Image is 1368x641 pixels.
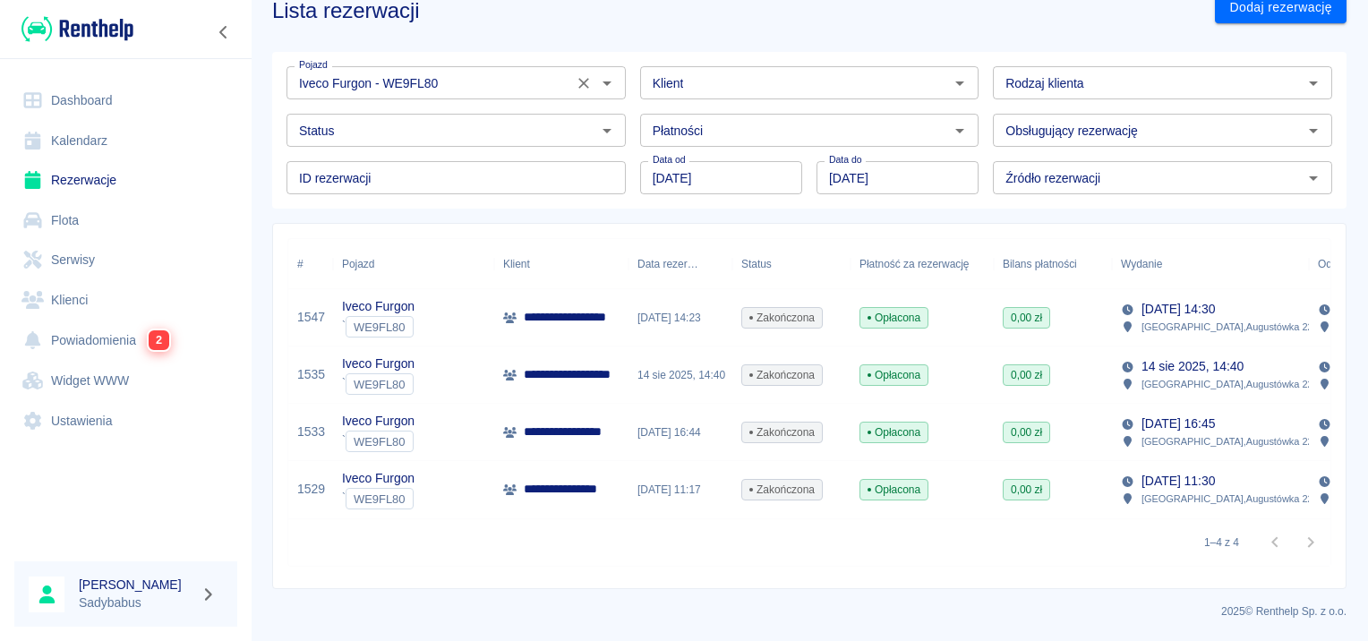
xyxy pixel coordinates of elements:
[947,71,972,96] button: Otwórz
[1141,472,1215,491] p: [DATE] 11:30
[346,320,413,334] span: WE9FL80
[1004,310,1049,326] span: 0,00 zł
[851,239,994,289] div: Płatność za rezerwację
[297,365,325,384] a: 1535
[14,320,237,361] a: Powiadomienia2
[342,297,415,316] p: Iveco Furgon
[288,239,333,289] div: #
[860,424,928,440] span: Opłacona
[571,71,596,96] button: Wyczyść
[346,435,413,449] span: WE9FL80
[742,482,822,498] span: Zakończona
[628,346,732,404] div: 14 sie 2025, 14:40
[346,378,413,391] span: WE9FL80
[14,240,237,280] a: Serwisy
[342,316,415,338] div: `
[829,153,862,167] label: Data do
[860,310,928,326] span: Opłacona
[860,482,928,498] span: Opłacona
[342,488,415,509] div: `
[1301,71,1326,96] button: Otwórz
[742,424,822,440] span: Zakończona
[14,160,237,201] a: Rezerwacje
[628,239,732,289] div: Data rezerwacji
[494,239,628,289] div: Klient
[1141,433,1320,449] p: [GEOGRAPHIC_DATA] , Augustówka 22A
[1004,424,1049,440] span: 0,00 zł
[272,603,1347,620] p: 2025 © Renthelp Sp. z o.o.
[299,58,328,72] label: Pojazd
[698,252,723,277] button: Sort
[342,431,415,452] div: `
[14,280,237,320] a: Klienci
[637,239,698,289] div: Data rezerwacji
[1141,300,1215,319] p: [DATE] 14:30
[342,412,415,431] p: Iveco Furgon
[817,161,979,194] input: DD.MM.YYYY
[594,71,620,96] button: Otwórz
[1301,118,1326,143] button: Otwórz
[210,21,237,44] button: Zwiń nawigację
[503,239,530,289] div: Klient
[1121,239,1162,289] div: Wydanie
[333,239,494,289] div: Pojazd
[342,355,415,373] p: Iveco Furgon
[149,330,169,350] span: 2
[1112,239,1309,289] div: Wydanie
[14,361,237,401] a: Widget WWW
[14,81,237,121] a: Dashboard
[14,14,133,44] a: Renthelp logo
[628,404,732,461] div: [DATE] 16:44
[1162,252,1187,277] button: Sort
[732,239,851,289] div: Status
[14,121,237,161] a: Kalendarz
[297,239,304,289] div: #
[342,239,374,289] div: Pojazd
[1301,166,1326,191] button: Otwórz
[342,373,415,395] div: `
[994,239,1112,289] div: Bilans płatności
[1204,534,1239,551] p: 1–4 z 4
[859,239,970,289] div: Płatność za rezerwację
[21,14,133,44] img: Renthelp logo
[1141,376,1320,392] p: [GEOGRAPHIC_DATA] , Augustówka 22A
[860,367,928,383] span: Opłacona
[594,118,620,143] button: Otwórz
[741,239,772,289] div: Status
[628,461,732,518] div: [DATE] 11:17
[1141,491,1320,507] p: [GEOGRAPHIC_DATA] , Augustówka 22A
[628,289,732,346] div: [DATE] 14:23
[1141,415,1215,433] p: [DATE] 16:45
[346,492,413,506] span: WE9FL80
[342,469,415,488] p: Iveco Furgon
[1141,357,1244,376] p: 14 sie 2025, 14:40
[14,201,237,241] a: Flota
[14,401,237,441] a: Ustawienia
[297,480,325,499] a: 1529
[947,118,972,143] button: Otwórz
[297,308,325,327] a: 1547
[79,594,193,612] p: Sadybabus
[742,310,822,326] span: Zakończona
[640,161,802,194] input: DD.MM.YYYY
[297,423,325,441] a: 1533
[1141,319,1320,335] p: [GEOGRAPHIC_DATA] , Augustówka 22A
[1003,239,1077,289] div: Bilans płatności
[1004,482,1049,498] span: 0,00 zł
[1004,367,1049,383] span: 0,00 zł
[79,576,193,594] h6: [PERSON_NAME]
[742,367,822,383] span: Zakończona
[653,153,686,167] label: Data od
